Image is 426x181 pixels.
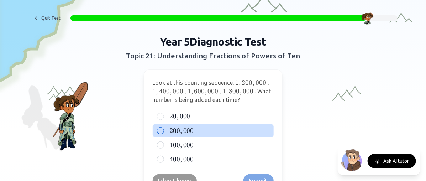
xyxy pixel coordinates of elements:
[236,79,239,87] span: 1
[170,87,172,95] span: ,
[180,141,182,149] span: ,
[256,79,266,87] span: 000
[191,87,193,95] span: ,
[183,141,194,149] span: 000
[170,141,180,149] span: 100
[159,87,170,95] span: 400
[183,127,194,135] span: 000
[243,87,253,95] span: 000
[177,112,179,120] span: ,
[253,79,254,87] span: ,
[242,79,253,87] span: 200
[170,155,180,163] span: 400
[229,87,240,95] span: 800
[82,35,344,48] h1: Year 5 Diagnostic Test
[185,88,186,94] span: ,
[170,127,180,135] span: 200
[82,51,344,61] h2: Topic 21: Understanding Fractions of Powers of Ten
[188,87,191,95] span: 1
[239,79,241,87] span: ,
[222,87,226,95] span: 1
[268,79,269,86] span: ,
[361,12,374,25] img: Character
[170,112,177,120] span: 20
[153,87,156,95] span: 1
[28,12,65,24] button: Quit Test
[153,79,234,86] span: Look at this counting sequence:
[207,87,218,95] span: 000
[240,87,242,95] span: ,
[173,87,183,95] span: 000
[220,88,221,94] span: ,
[180,127,182,135] span: ,
[194,87,205,95] span: 600
[205,87,206,95] span: ,
[368,154,416,168] button: Ask AI tutor
[156,87,158,95] span: ,
[153,88,271,103] span: . What number is being added each time?
[180,155,182,163] span: ,
[341,148,363,171] img: North
[180,112,190,120] span: 000
[226,87,228,95] span: ,
[183,155,194,163] span: 000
